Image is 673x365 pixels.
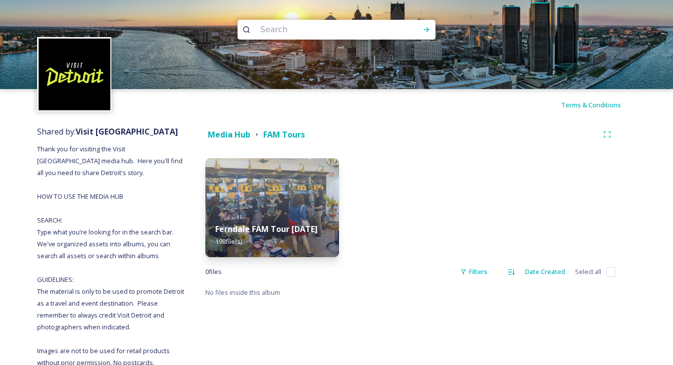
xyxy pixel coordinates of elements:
[263,129,305,140] strong: FAM Tours
[561,100,621,109] span: Terms & Conditions
[205,267,222,276] span: 0 file s
[215,237,242,246] span: 198 file(s)
[561,99,636,111] a: Terms & Conditions
[575,267,601,276] span: Select all
[205,288,280,297] span: No files inside this album
[39,39,110,110] img: VISIT%20DETROIT%20LOGO%20-%20BLACK%20BACKGROUND.png
[215,224,318,234] strong: Ferndale FAM Tour [DATE]
[37,126,178,137] span: Shared by:
[205,158,339,257] img: b31517f4-b72b-407a-bb49-0039cef761eb.jpg
[76,126,178,137] strong: Visit [GEOGRAPHIC_DATA]
[255,19,391,41] input: Search
[208,129,250,140] strong: Media Hub
[455,262,492,281] div: Filters
[520,262,570,281] div: Date Created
